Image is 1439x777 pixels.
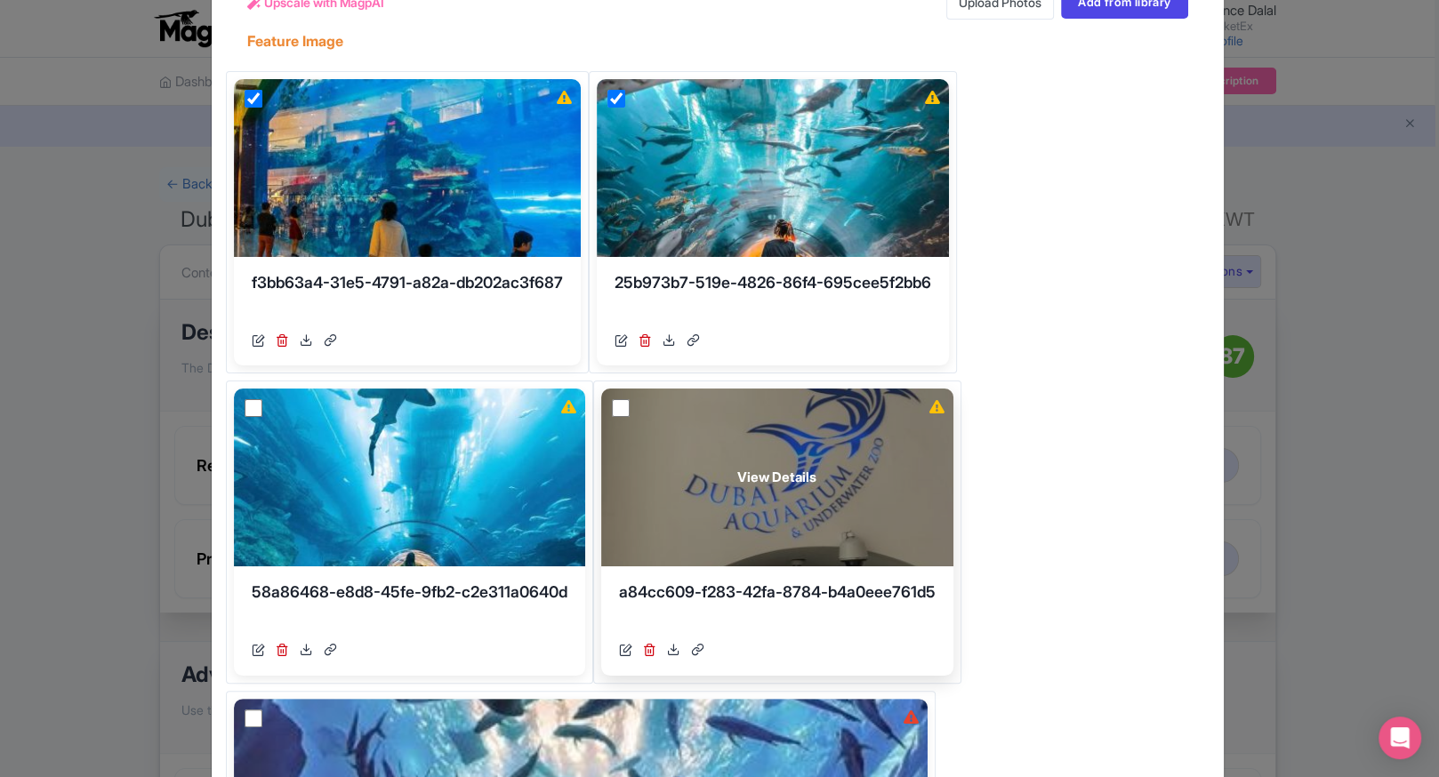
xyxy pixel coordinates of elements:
span: View Details [737,468,816,488]
div: Open Intercom Messenger [1379,717,1421,759]
div: 58a86468-e8d8-45fe-9fb2-c2e311a0640d [252,581,567,634]
div: a84cc609-f283-42fa-8784-b4a0eee761d5 [619,581,936,634]
div: 25b973b7-519e-4826-86f4-695cee5f2bb6 [615,271,931,324]
a: View Details [601,388,953,566]
div: f3bb63a4-31e5-4791-a82a-db202ac3f687 [252,271,563,324]
h5: Feature Image [247,34,343,50]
